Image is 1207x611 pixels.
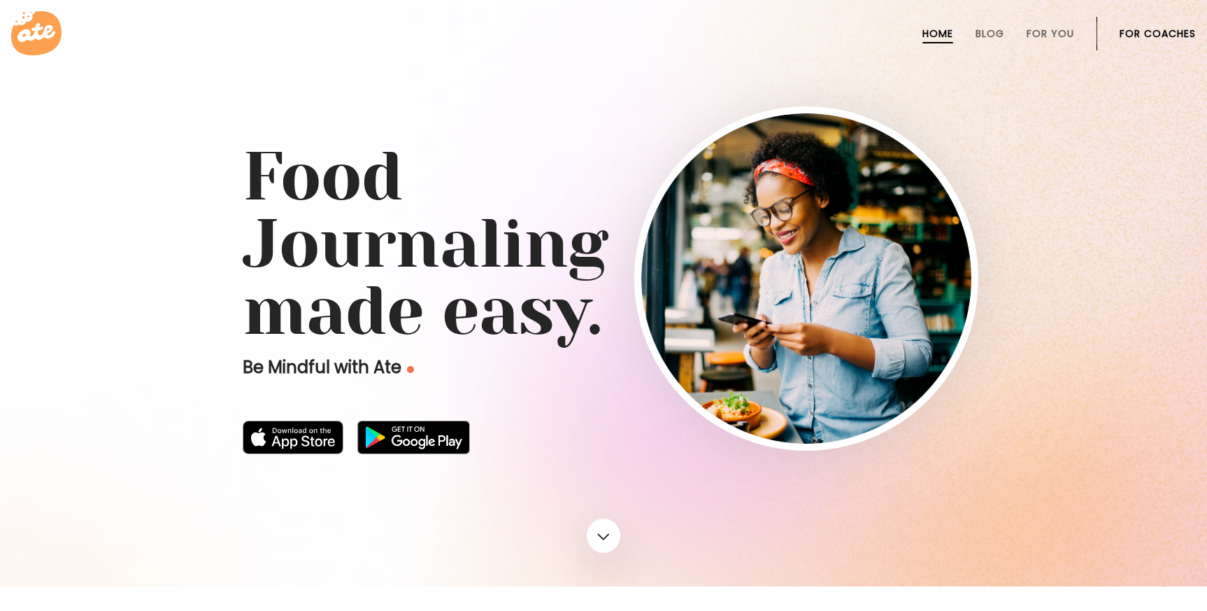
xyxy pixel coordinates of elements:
[922,28,953,39] a: Home
[1027,28,1074,39] a: For You
[243,143,964,345] h1: Food Journaling made easy.
[243,421,343,454] img: badge-download-apple.svg
[357,421,470,454] img: badge-download-google.png
[1120,28,1196,39] a: For Coaches
[976,28,1004,39] a: Blog
[641,113,971,444] img: home-hero-img-rounded.png
[243,356,634,379] p: Be Mindful with Ate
